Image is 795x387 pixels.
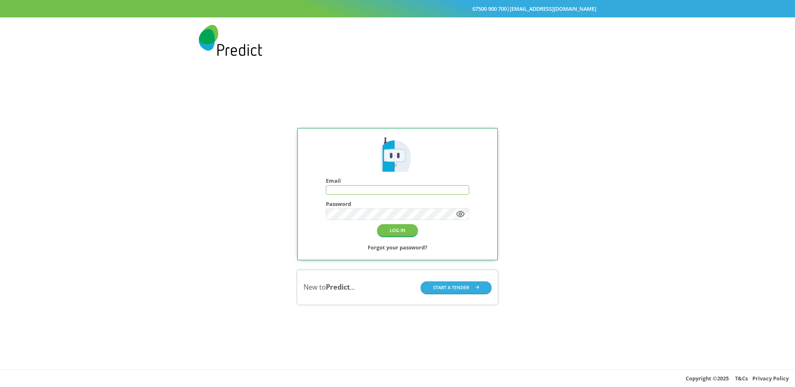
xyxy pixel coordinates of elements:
h4: Email [326,178,469,184]
button: START A TENDER [421,281,492,293]
a: T&Cs [735,375,748,382]
h4: Password [326,201,469,207]
a: 07500 900 700 [472,5,507,12]
a: [EMAIL_ADDRESS][DOMAIN_NAME] [510,5,596,12]
img: Predict Mobile [378,136,417,174]
a: Forgot your password? [368,242,427,252]
b: Predict [326,282,350,292]
a: Privacy Policy [752,375,789,382]
img: Predict Mobile [199,25,262,56]
div: | [199,4,596,14]
div: New to ... [304,282,355,292]
button: LOG IN [377,224,418,236]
